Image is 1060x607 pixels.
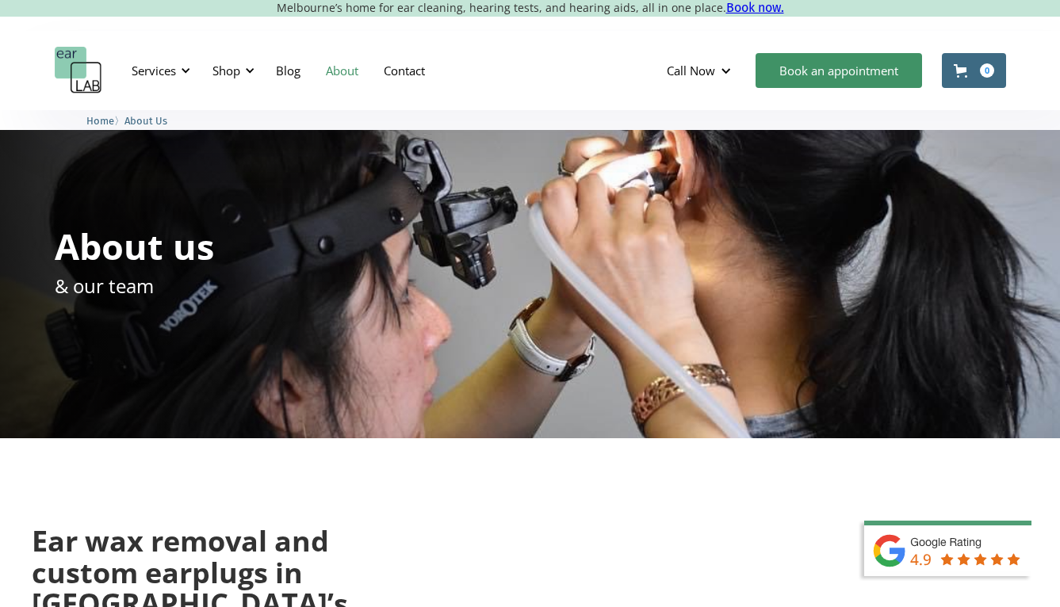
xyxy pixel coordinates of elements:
[55,228,214,264] h1: About us
[980,63,994,78] div: 0
[55,47,102,94] a: home
[667,63,715,78] div: Call Now
[124,115,167,127] span: About Us
[654,47,748,94] div: Call Now
[371,48,438,94] a: Contact
[86,113,124,129] li: 〉
[122,47,195,94] div: Services
[55,272,154,300] p: & our team
[124,113,167,128] a: About Us
[86,113,114,128] a: Home
[132,63,176,78] div: Services
[756,53,922,88] a: Book an appointment
[203,47,259,94] div: Shop
[313,48,371,94] a: About
[86,115,114,127] span: Home
[263,48,313,94] a: Blog
[212,63,240,78] div: Shop
[942,53,1006,88] a: Open cart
